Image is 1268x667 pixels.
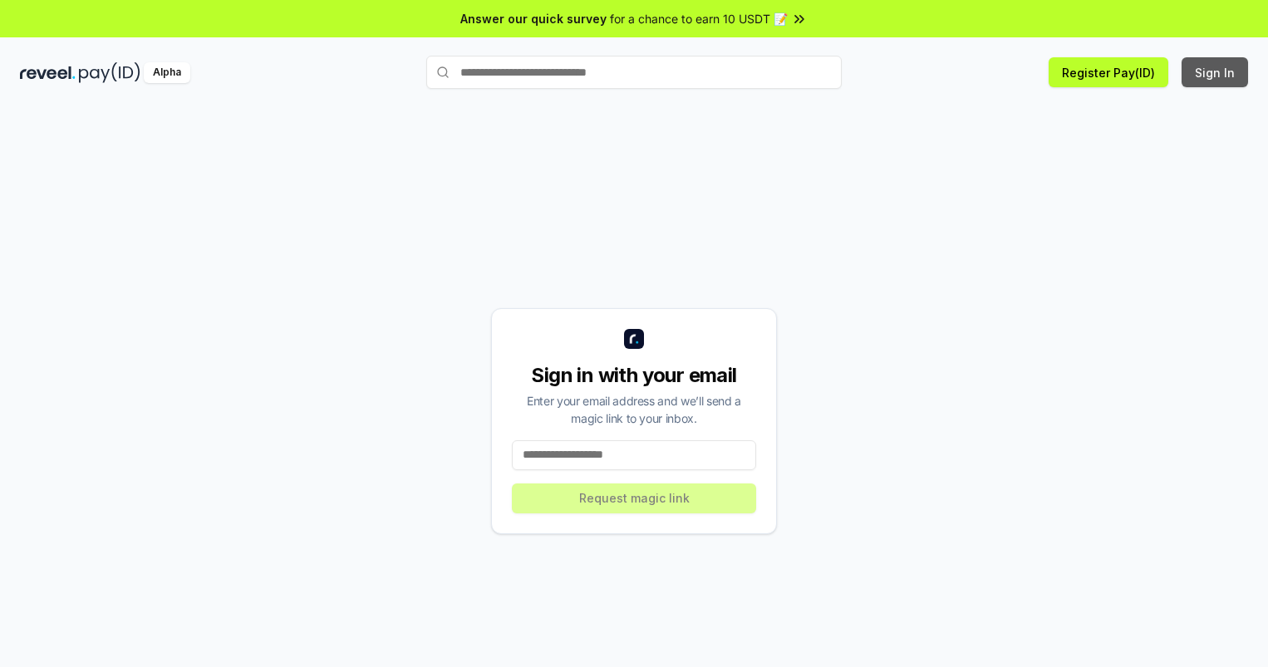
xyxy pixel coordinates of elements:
[460,10,607,27] span: Answer our quick survey
[20,62,76,83] img: reveel_dark
[610,10,788,27] span: for a chance to earn 10 USDT 📝
[512,362,756,389] div: Sign in with your email
[512,392,756,427] div: Enter your email address and we’ll send a magic link to your inbox.
[144,62,190,83] div: Alpha
[1049,57,1168,87] button: Register Pay(ID)
[79,62,140,83] img: pay_id
[1182,57,1248,87] button: Sign In
[624,329,644,349] img: logo_small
